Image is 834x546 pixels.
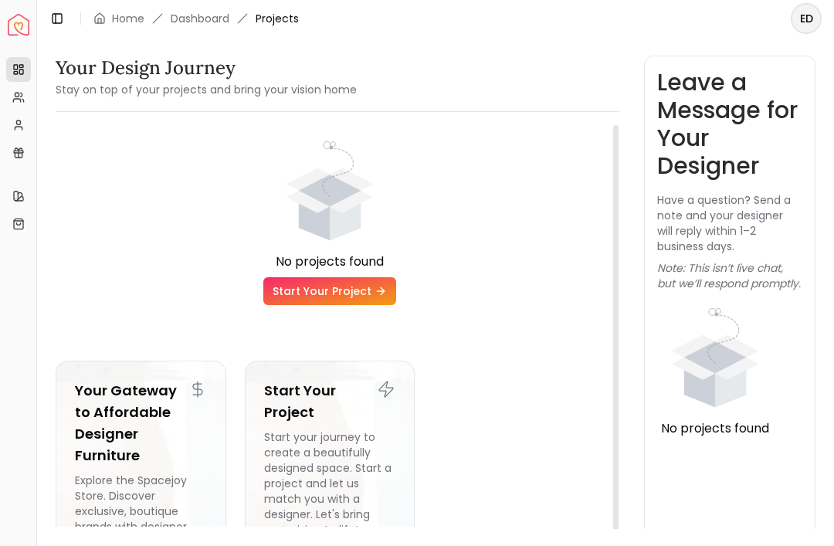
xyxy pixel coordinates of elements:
[263,277,396,305] a: Start Your Project
[56,82,357,97] small: Stay on top of your projects and bring your vision home
[75,380,207,466] h5: Your Gateway to Affordable Designer Furniture
[8,14,29,36] img: Spacejoy Logo
[8,14,29,36] a: Spacejoy
[657,260,802,291] p: Note: This isn’t live chat, but we’ll respond promptly.
[112,11,144,26] a: Home
[657,69,802,180] h3: Leave a Message for Your Designer
[272,137,388,253] div: animation
[792,5,820,32] span: ED
[56,56,357,80] h3: Your Design Journey
[56,253,604,271] div: No projects found
[657,304,773,419] div: animation
[171,11,229,26] a: Dashboard
[657,419,773,438] div: No projects found
[264,380,396,423] h5: Start Your Project
[791,3,822,34] button: ED
[256,11,299,26] span: Projects
[657,192,802,254] p: Have a question? Send a note and your designer will reply within 1–2 business days.
[93,11,299,26] nav: breadcrumb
